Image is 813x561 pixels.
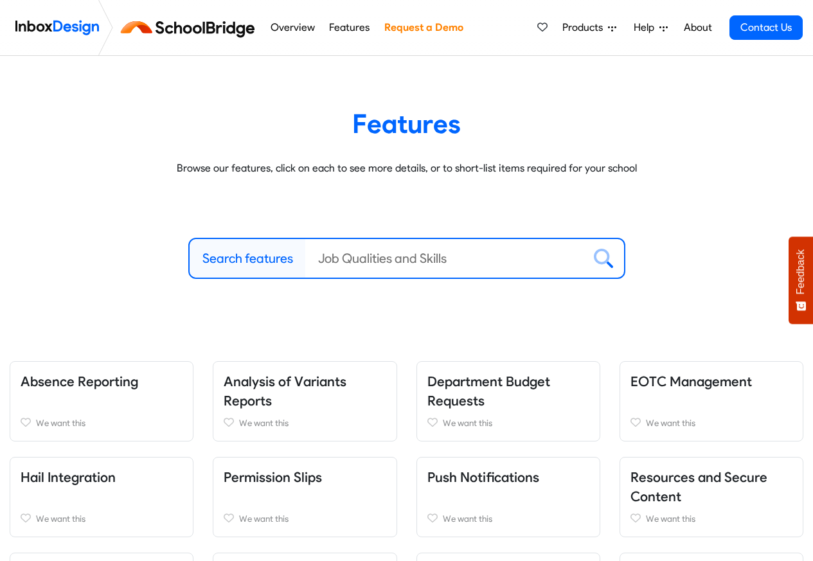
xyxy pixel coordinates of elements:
[407,457,610,537] div: Push Notifications
[118,12,263,43] img: schoolbridge logo
[610,361,813,441] div: EOTC Management
[427,415,589,431] a: We want this
[680,15,715,40] a: About
[21,373,138,389] a: Absence Reporting
[19,161,794,176] p: Browse our features, click on each to see more details, or to short-list items required for your ...
[610,457,813,537] div: Resources and Secure Content
[36,513,85,524] span: We want this
[224,511,386,526] a: We want this
[443,418,492,428] span: We want this
[646,418,695,428] span: We want this
[562,20,608,35] span: Products
[795,249,807,294] span: Feedback
[380,15,467,40] a: Request a Demo
[629,15,673,40] a: Help
[239,513,289,524] span: We want this
[224,415,386,431] a: We want this
[729,15,803,40] a: Contact Us
[239,418,289,428] span: We want this
[427,469,539,485] a: Push Notifications
[224,469,322,485] a: Permission Slips
[21,511,183,526] a: We want this
[203,457,406,537] div: Permission Slips
[557,15,621,40] a: Products
[427,511,589,526] a: We want this
[326,15,373,40] a: Features
[224,373,346,409] a: Analysis of Variants Reports
[36,418,85,428] span: We want this
[21,469,116,485] a: Hail Integration
[634,20,659,35] span: Help
[305,239,584,278] input: Job Qualities and Skills
[646,513,695,524] span: We want this
[21,415,183,431] a: We want this
[630,373,752,389] a: EOTC Management
[203,361,406,441] div: Analysis of Variants Reports
[202,249,293,268] label: Search features
[267,15,318,40] a: Overview
[19,107,794,140] heading: Features
[407,361,610,441] div: Department Budget Requests
[630,415,792,431] a: We want this
[443,513,492,524] span: We want this
[789,236,813,324] button: Feedback - Show survey
[630,511,792,526] a: We want this
[630,469,767,504] a: Resources and Secure Content
[427,373,550,409] a: Department Budget Requests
